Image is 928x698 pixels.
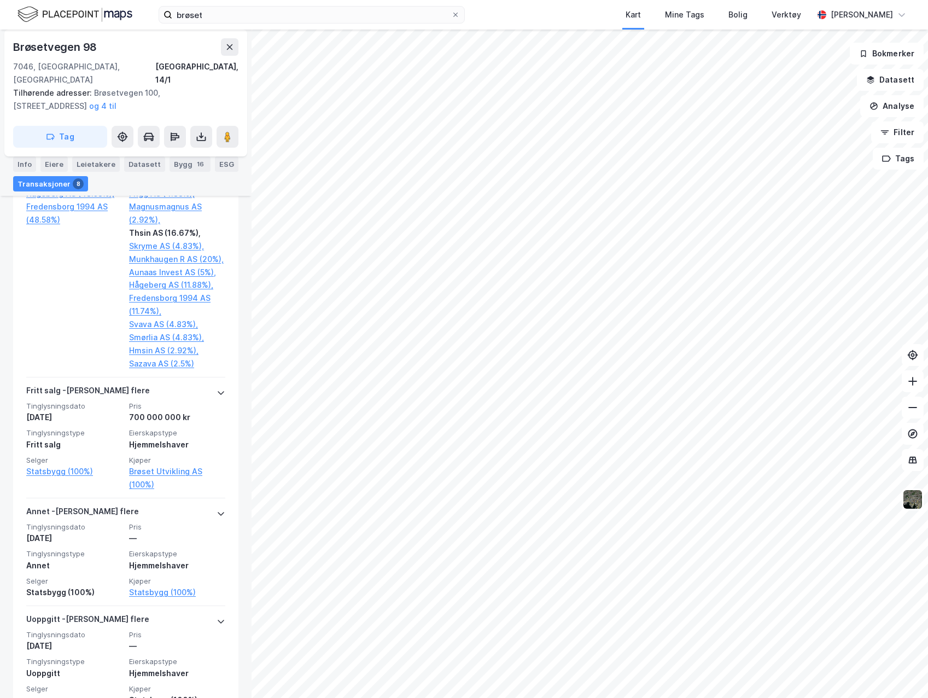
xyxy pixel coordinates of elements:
span: Selger [26,684,122,694]
div: Uoppgitt [26,667,122,680]
div: Uoppgitt - [PERSON_NAME] flere [26,613,149,630]
div: Brøsetvegen 100, [STREET_ADDRESS] [13,86,230,113]
button: Datasett [857,69,924,91]
a: Brøset Utvikling AS (100%) [129,465,225,491]
div: Bolig [728,8,748,21]
div: Bygg [170,156,211,172]
a: Skryme AS (4.83%), [129,240,225,253]
div: Verktøy [772,8,801,21]
span: Kjøper [129,577,225,586]
a: Aunaas Invest AS (5%), [129,266,225,279]
div: Thsin AS (16.67%), [129,226,225,240]
span: Tilhørende adresser: [13,88,94,97]
a: Smørlia AS (4.83%), [129,331,225,344]
span: Selger [26,577,122,586]
a: Fredensborg 1994 AS (48.58%) [26,200,122,226]
span: Selger [26,456,122,465]
img: 9k= [902,489,923,510]
div: Info [13,156,36,172]
img: logo.f888ab2527a4732fd821a326f86c7f29.svg [17,5,132,24]
a: Hmsin AS (2.92%), [129,344,225,357]
div: [DATE] [26,639,122,653]
span: Tinglysningsdato [26,402,122,411]
span: Pris [129,402,225,411]
div: Mine Tags [665,8,704,21]
iframe: Chat Widget [873,645,928,698]
button: Bokmerker [850,43,924,65]
span: Tinglysningsdato [26,630,122,639]
div: — [129,639,225,653]
div: Leietakere [72,156,120,172]
button: Tags [873,148,924,170]
div: Annet [26,559,122,572]
span: Eierskapstype [129,657,225,666]
div: Hjemmelshaver [129,559,225,572]
a: Sazava AS (2.5%) [129,357,225,370]
div: Hjemmelshaver [129,667,225,680]
span: Tinglysningstype [26,657,122,666]
a: Magnusmagnus AS (2.92%), [129,200,225,226]
div: Transaksjoner [13,176,88,191]
div: Statsbygg (100%) [26,586,122,599]
span: Tinglysningstype [26,549,122,559]
button: Tag [13,126,107,148]
a: Munkhaugen R AS (20%), [129,253,225,266]
input: Søk på adresse, matrikkel, gårdeiere, leietakere eller personer [172,7,451,23]
span: Eierskapstype [129,428,225,438]
button: Analyse [860,95,924,117]
span: Pris [129,522,225,532]
div: Fritt salg [26,438,122,451]
div: [DATE] [26,532,122,545]
a: Statsbygg (100%) [129,586,225,599]
a: Svava AS (4.83%), [129,318,225,331]
div: [GEOGRAPHIC_DATA], 14/1 [155,60,238,86]
div: — [129,532,225,545]
div: 700 000 000 kr [129,411,225,424]
span: Tinglysningsdato [26,522,122,532]
div: Annet - [PERSON_NAME] flere [26,505,139,522]
div: [DATE] [26,411,122,424]
span: Kjøper [129,684,225,694]
span: Tinglysningstype [26,428,122,438]
div: Datasett [124,156,165,172]
span: Pris [129,630,225,639]
div: Fritt salg - [PERSON_NAME] flere [26,384,150,402]
span: Kjøper [129,456,225,465]
a: Statsbygg (100%) [26,465,122,478]
button: Filter [871,121,924,143]
div: [PERSON_NAME] [831,8,893,21]
div: ESG [215,156,238,172]
span: Eierskapstype [129,549,225,559]
div: Eiere [40,156,68,172]
a: Hågeberg AS (11.88%), [129,278,225,292]
div: Hjemmelshaver [129,438,225,451]
div: 7046, [GEOGRAPHIC_DATA], [GEOGRAPHIC_DATA] [13,60,155,86]
a: Fredensborg 1994 AS (11.74%), [129,292,225,318]
div: Kart [626,8,641,21]
div: 8 [73,178,84,189]
div: 16 [195,159,206,170]
div: Brøsetvegen 98 [13,38,99,56]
